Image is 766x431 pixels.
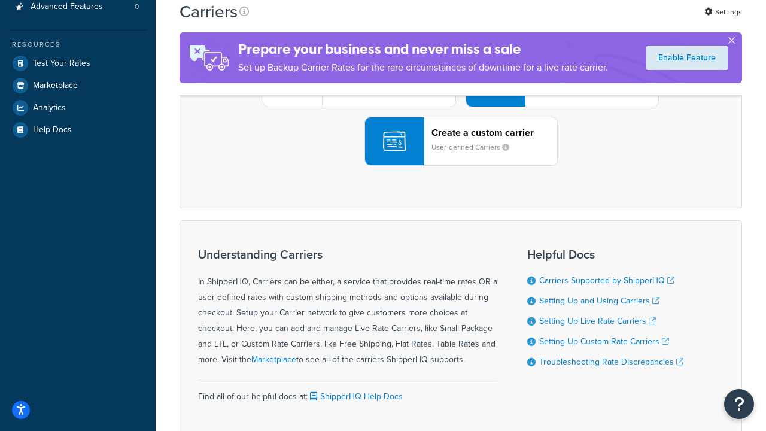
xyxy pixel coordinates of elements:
span: 0 [135,2,139,12]
div: Resources [9,40,147,50]
span: Help Docs [33,125,72,135]
a: Marketplace [9,75,147,96]
img: icon-carrier-custom-c93b8a24.svg [383,130,406,153]
a: Setting Up and Using Carriers [539,295,659,307]
a: Enable Feature [646,46,728,70]
a: Marketplace [251,353,296,366]
span: Analytics [33,103,66,113]
a: Help Docs [9,119,147,141]
button: Open Resource Center [724,389,754,419]
h3: Understanding Carriers [198,248,497,261]
span: Marketplace [33,81,78,91]
p: Set up Backup Carrier Rates for the rare circumstances of downtime for a live rate carrier. [238,59,608,76]
a: Settings [704,4,742,20]
h3: Helpful Docs [527,248,683,261]
img: ad-rules-rateshop-fe6ec290ccb7230408bd80ed9643f0289d75e0ffd9eb532fc0e269fcd187b520.png [180,32,238,83]
div: Find all of our helpful docs at: [198,380,497,405]
a: Setting Up Live Rate Carriers [539,315,656,327]
h4: Prepare your business and never miss a sale [238,40,608,59]
a: Setting Up Custom Rate Carriers [539,335,669,348]
a: Troubleshooting Rate Discrepancies [539,356,683,368]
span: Test Your Rates [33,59,90,69]
a: Analytics [9,97,147,119]
a: ShipperHQ Help Docs [308,390,403,403]
a: Test Your Rates [9,53,147,74]
small: User-defined Carriers [431,142,519,153]
header: Create a custom carrier [431,127,557,138]
a: Carriers Supported by ShipperHQ [539,274,674,287]
button: Create a custom carrierUser-defined Carriers [364,117,558,166]
div: In ShipperHQ, Carriers can be either, a service that provides real-time rates OR a user-defined r... [198,248,497,368]
span: Advanced Features [31,2,103,12]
